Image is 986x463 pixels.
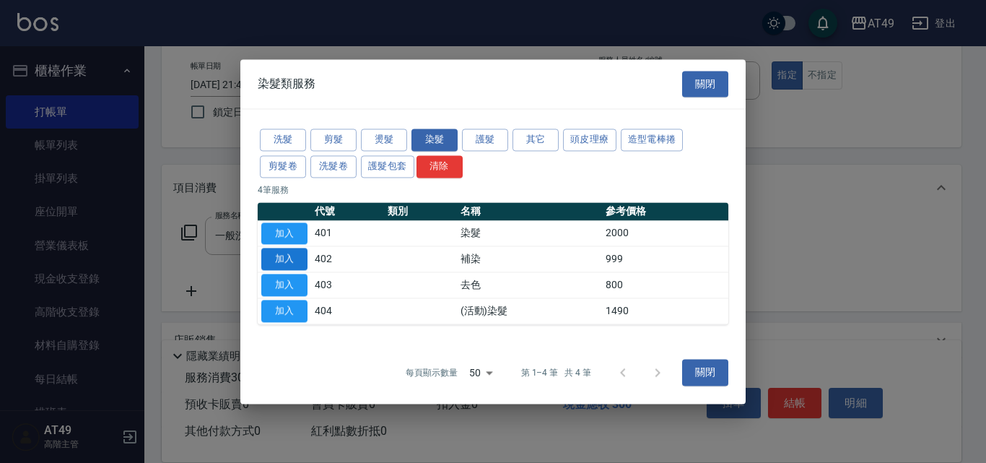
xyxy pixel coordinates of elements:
button: 頭皮理療 [563,129,616,151]
p: 每頁顯示數量 [406,366,458,379]
button: 加入 [261,274,307,296]
td: 401 [311,220,384,246]
td: 去色 [457,272,602,298]
button: 加入 [261,300,307,322]
button: 洗髮 [260,129,306,151]
button: 染髮 [411,129,458,151]
button: 加入 [261,222,307,245]
td: (活動)染髮 [457,298,602,324]
button: 洗髮卷 [310,155,357,178]
div: 50 [463,353,498,392]
button: 剪髮卷 [260,155,306,178]
td: 2000 [602,220,728,246]
td: 404 [311,298,384,324]
button: 清除 [416,155,463,178]
p: 第 1–4 筆 共 4 筆 [521,366,591,379]
button: 護髮包套 [361,155,414,178]
td: 染髮 [457,220,602,246]
button: 造型電棒捲 [621,129,684,151]
td: 999 [602,246,728,272]
th: 參考價格 [602,202,728,221]
button: 剪髮 [310,129,357,151]
th: 代號 [311,202,384,221]
button: 護髮 [462,129,508,151]
p: 4 筆服務 [258,183,728,196]
td: 402 [311,246,384,272]
td: 補染 [457,246,602,272]
button: 加入 [261,248,307,271]
td: 1490 [602,298,728,324]
th: 名稱 [457,202,602,221]
button: 其它 [512,129,559,151]
td: 403 [311,272,384,298]
button: 燙髮 [361,129,407,151]
button: 關閉 [682,71,728,98]
span: 染髮類服務 [258,77,315,91]
th: 類別 [384,202,457,221]
td: 800 [602,272,728,298]
button: 關閉 [682,360,728,386]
